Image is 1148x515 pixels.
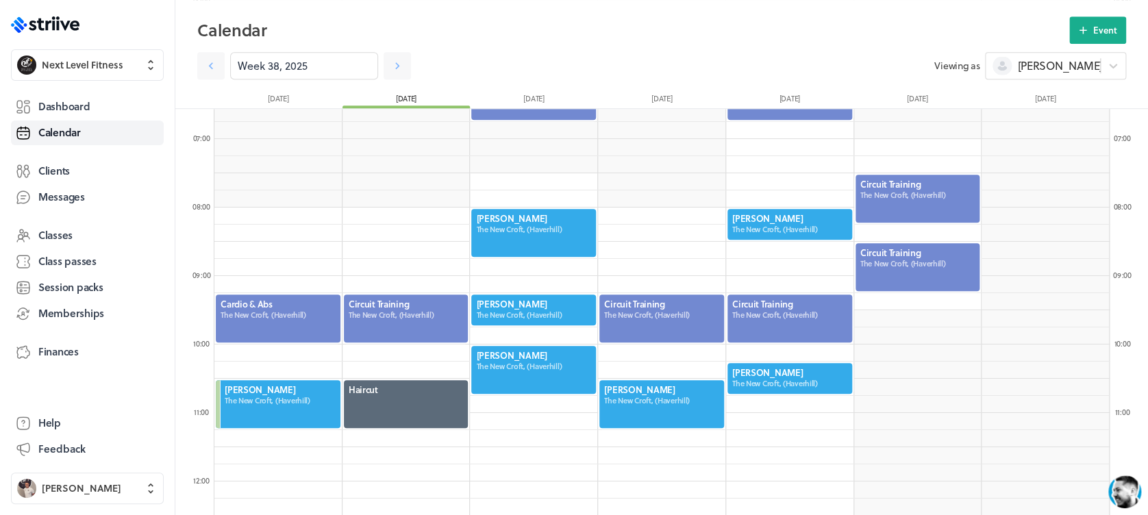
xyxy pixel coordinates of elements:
[38,228,73,242] span: Classes
[1121,201,1131,212] span: :00
[1108,133,1136,143] div: 07
[11,249,164,274] a: Class passes
[38,99,90,114] span: Dashboard
[1108,407,1136,417] div: 11
[201,201,210,212] span: :00
[188,475,215,486] div: 12
[200,338,210,349] span: :00
[38,190,85,204] span: Messages
[11,185,164,210] a: Messages
[200,132,210,144] span: :00
[17,479,36,498] img: Ben Robinson
[1108,201,1136,212] div: 08
[11,437,164,462] button: Feedback
[38,164,70,178] span: Clients
[598,93,726,108] div: [DATE]
[188,338,215,349] div: 10
[38,306,104,321] span: Memberships
[11,275,164,300] a: Session packs
[1108,338,1136,349] div: 10
[188,407,215,417] div: 11
[1017,58,1102,73] span: [PERSON_NAME]
[76,8,166,23] div: [PERSON_NAME]
[11,159,164,184] a: Clients
[934,59,979,73] span: Viewing as
[201,269,210,281] span: :00
[11,95,164,119] a: Dashboard
[1069,16,1126,44] button: Event
[42,58,123,72] span: Next Level Fitness
[38,280,103,294] span: Session packs
[230,52,378,79] input: YYYY-M-D
[1120,406,1130,418] span: :00
[38,442,86,456] span: Feedback
[1121,269,1131,281] span: :00
[38,416,61,430] span: Help
[11,49,164,81] button: Next Level FitnessNext Level Fitness
[208,410,238,448] button: />GIF
[214,422,232,434] g: />
[11,340,164,364] a: Finances
[42,481,121,495] span: [PERSON_NAME]
[38,254,97,268] span: Class passes
[218,425,229,431] tspan: GIF
[188,133,215,143] div: 07
[1093,24,1117,36] span: Event
[38,344,79,359] span: Finances
[38,125,81,140] span: Calendar
[470,93,598,108] div: [DATE]
[188,201,215,212] div: 08
[725,93,853,108] div: [DATE]
[188,270,215,280] div: 09
[214,93,342,108] div: [DATE]
[11,121,164,145] a: Calendar
[41,8,257,36] div: US[PERSON_NAME]Back in a few hours
[1108,475,1141,508] iframe: gist-messenger-bubble-iframe
[197,16,1069,44] h2: Calendar
[76,25,166,34] div: Back in a few hours
[1108,270,1136,280] div: 09
[200,475,210,486] span: :00
[17,55,36,75] img: Next Level Fitness
[11,473,164,504] button: Ben Robinson[PERSON_NAME]
[199,406,209,418] span: :00
[853,93,982,108] div: [DATE]
[1121,132,1130,144] span: :00
[1121,338,1130,349] span: :00
[41,10,66,34] img: US
[981,93,1109,108] div: [DATE]
[342,93,471,108] div: [DATE]
[11,223,164,248] a: Classes
[11,411,164,436] a: Help
[11,301,164,326] a: Memberships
